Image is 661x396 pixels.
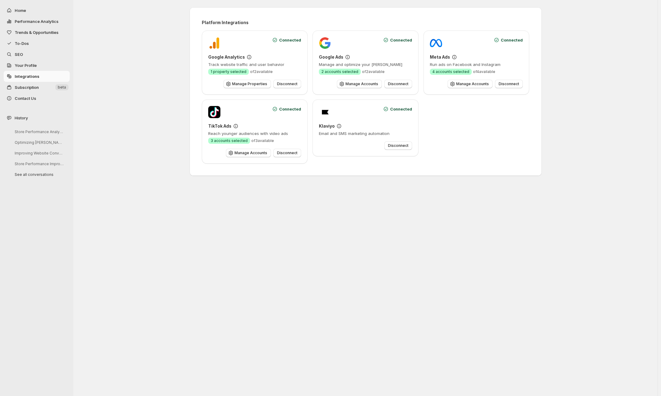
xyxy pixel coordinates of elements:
[208,130,301,136] p: Reach younger audiences with video ads
[495,80,523,88] button: Disconnect
[501,37,523,43] span: Connected
[15,115,28,121] span: History
[4,82,70,93] button: Subscription
[277,82,297,86] span: Disconnect
[319,130,412,136] p: Email and SMS marketing automation
[430,61,523,67] p: Run ads on Facebook and Instagram
[279,37,301,43] span: Connected
[319,54,343,60] h3: Google Ads
[273,149,301,157] button: Disconnect
[10,138,68,147] button: Optimizing [PERSON_NAME] for Better ROI
[4,49,70,60] a: SEO
[58,85,66,90] span: beta
[202,20,530,26] h2: Platform Integrations
[15,96,36,101] span: Contact Us
[208,61,301,67] p: Track website traffic and user behavior
[15,63,37,68] span: Your Profile
[251,138,274,143] span: of 3 available
[211,69,246,74] span: 1 property selected
[15,41,29,46] span: To-Dos
[319,37,331,49] img: Google Ads logo
[4,60,70,71] a: Your Profile
[15,19,58,24] span: Performance Analytics
[208,37,220,49] img: Google Analytics logo
[4,38,70,49] button: To-Dos
[226,149,271,157] button: Manage Accounts
[15,74,39,79] span: Integrations
[208,106,220,118] img: TikTok Ads logo
[362,69,385,74] span: of 2 available
[345,82,378,86] span: Manage Accounts
[4,16,70,27] button: Performance Analytics
[4,71,70,82] a: Integrations
[319,106,331,118] img: Klaviyo logo
[430,54,450,60] h3: Meta Ads
[456,82,489,86] span: Manage Accounts
[321,69,358,74] span: 2 accounts selected
[388,143,408,148] span: Disconnect
[499,82,519,86] span: Disconnect
[4,93,70,104] button: Contact Us
[211,138,248,143] span: 3 accounts selected
[4,5,70,16] button: Home
[337,80,382,88] button: Manage Accounts
[430,37,442,49] img: Meta Ads logo
[279,106,301,112] span: Connected
[208,54,245,60] h3: Google Analytics
[390,37,412,43] span: Connected
[277,151,297,155] span: Disconnect
[10,148,68,158] button: Improving Website Conversion Rate Strategies
[208,123,231,129] h3: TikTok Ads
[273,80,301,88] button: Disconnect
[10,127,68,136] button: Store Performance Analysis and Recommendations
[15,52,23,57] span: SEO
[10,170,68,179] button: See all conversations
[10,159,68,169] button: Store Performance Improvement Analysis
[384,141,412,150] button: Disconnect
[234,151,267,155] span: Manage Accounts
[319,123,335,129] h3: Klaviyo
[15,30,58,35] span: Trends & Opportunities
[15,85,39,90] span: Subscription
[319,61,412,67] p: Manage and optimize your [PERSON_NAME]
[473,69,495,74] span: of 4 available
[250,69,273,74] span: of 2 available
[384,80,412,88] button: Disconnect
[223,80,271,88] button: Manage Properties
[388,82,408,86] span: Disconnect
[390,106,412,112] span: Connected
[15,8,26,13] span: Home
[432,69,469,74] span: 4 accounts selected
[4,27,70,38] button: Trends & Opportunities
[448,80,493,88] button: Manage Accounts
[232,82,267,86] span: Manage Properties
